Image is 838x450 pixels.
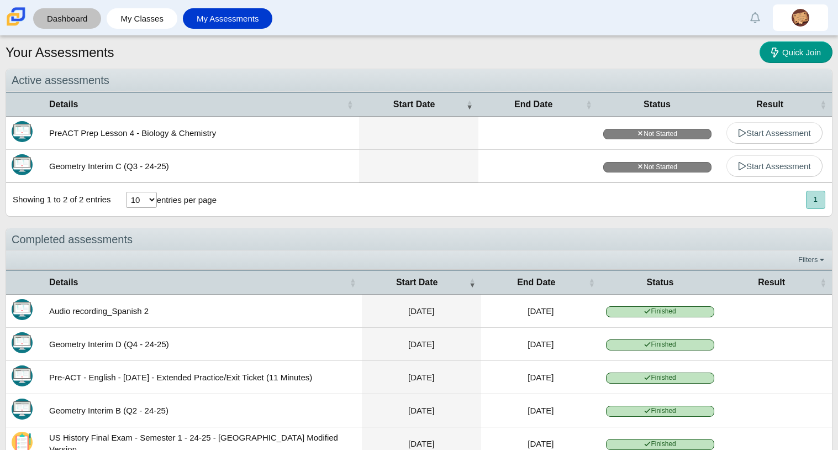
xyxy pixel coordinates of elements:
[39,8,96,29] a: Dashboard
[6,228,832,251] div: Completed assessments
[49,276,347,289] span: Details
[528,339,554,349] time: Jun 12, 2025 at 11:51 AM
[588,277,595,288] span: End Date : Activate to sort
[606,306,714,317] span: Finished
[408,439,434,448] time: Jan 15, 2025 at 2:15 PM
[606,439,714,449] span: Finished
[44,361,362,394] td: Pre-ACT - English - [DATE] - Extended Practice/Exit Ticket (11 Minutes)
[738,128,811,138] span: Start Assessment
[782,48,821,57] span: Quick Join
[726,155,823,177] a: Start Assessment
[347,99,354,110] span: Details : Activate to sort
[792,9,809,27] img: horacio.gomez.VC20zv
[528,306,554,316] time: Sep 24, 2025 at 8:43 AM
[466,99,473,110] span: Start Date : Activate to remove sorting
[408,373,434,382] time: Jan 23, 2025 at 2:00 PM
[487,276,586,289] span: End Date
[606,276,714,289] span: Status
[820,277,826,288] span: Result : Activate to sort
[4,5,28,28] img: Carmen School of Science & Technology
[725,276,818,289] span: Result
[738,161,811,171] span: Start Assessment
[44,295,362,328] td: Audio recording_Spanish 2
[603,98,711,111] span: Status
[44,328,362,361] td: Geometry Interim D (Q4 - 24-25)
[12,299,33,320] img: Itembank
[586,99,592,110] span: End Date : Activate to sort
[726,122,823,144] a: Start Assessment
[408,406,434,415] time: Jan 16, 2025 at 9:46 AM
[805,191,825,209] nav: pagination
[408,306,434,316] time: Sep 24, 2025 at 8:37 AM
[157,195,217,205] label: entries per page
[367,276,467,289] span: Start Date
[12,332,33,353] img: Itembank
[743,6,767,30] a: Alerts
[820,99,826,110] span: Result : Activate to sort
[603,162,711,172] span: Not Started
[795,254,829,265] a: Filters
[12,154,33,175] img: Itembank
[6,183,111,216] div: Showing 1 to 2 of 2 entries
[365,98,464,111] span: Start Date
[4,20,28,30] a: Carmen School of Science & Technology
[528,439,554,448] time: Jan 15, 2025 at 2:15 PM
[469,277,476,288] span: Start Date : Activate to remove sorting
[44,394,362,427] td: Geometry Interim B (Q2 - 24-25)
[49,98,345,111] span: Details
[606,406,714,416] span: Finished
[350,277,356,288] span: Details : Activate to sort
[112,8,172,29] a: My Classes
[603,129,711,139] span: Not Started
[528,373,554,382] time: Jan 23, 2025 at 2:12 PM
[723,98,818,111] span: Result
[188,8,267,29] a: My Assessments
[44,117,359,150] td: PreACT Prep Lesson 4 - Biology & Chemistry
[773,4,828,31] a: horacio.gomez.VC20zv
[806,191,825,209] button: 1
[44,150,359,183] td: Geometry Interim C (Q3 - 24-25)
[606,339,714,350] span: Finished
[12,399,33,420] img: Itembank
[6,69,832,92] div: Active assessments
[12,365,33,386] img: Itembank
[6,43,114,62] h1: Your Assessments
[408,339,434,349] time: Jun 12, 2025 at 11:41 AM
[606,373,714,383] span: Finished
[12,121,33,142] img: Itembank
[528,406,554,415] time: Jan 16, 2025 at 9:52 AM
[760,41,832,63] a: Quick Join
[484,98,583,111] span: End Date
